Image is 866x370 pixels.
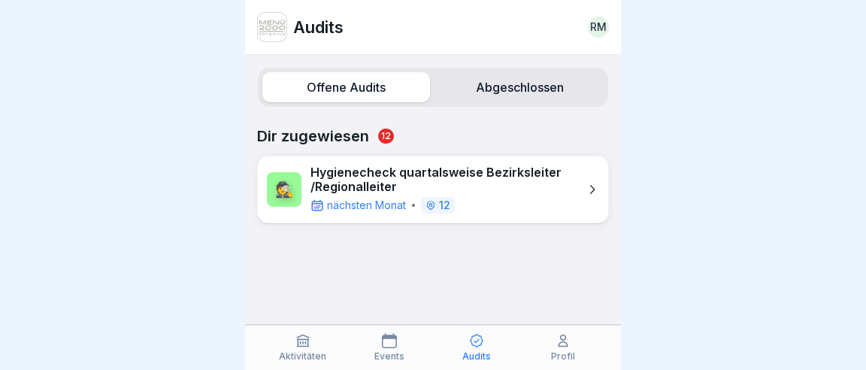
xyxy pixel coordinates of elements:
p: nächsten Monat [327,198,406,213]
p: Hygienecheck quartalsweise Bezirksleiter /Regionalleiter [310,165,578,194]
label: Offene Audits [262,72,430,102]
p: 12 [439,200,450,211]
p: Aktivitäten [279,351,326,362]
p: Profil [551,351,575,362]
p: Events [374,351,404,362]
a: RM [588,17,609,38]
a: 🕵️Hygienecheck quartalsweise Bezirksleiter /Regionalleiternächsten Monat12 [257,156,609,223]
span: 12 [378,129,394,144]
label: Abgeschlossen [436,72,604,102]
img: v3gslzn6hrr8yse5yrk8o2yg.png [258,13,286,41]
p: Audits [462,351,491,362]
div: 🕵️ [267,172,301,207]
p: Dir zugewiesen [257,127,609,145]
p: Audits [293,17,344,37]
